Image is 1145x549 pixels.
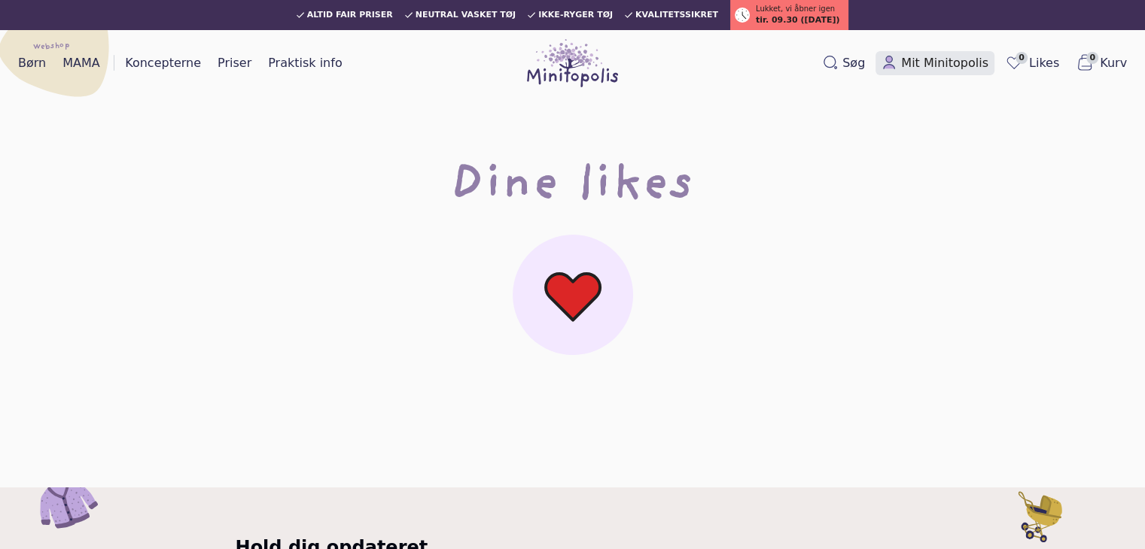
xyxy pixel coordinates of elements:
span: Lukket, vi åbner igen [756,3,835,14]
span: Neutral vasket tøj [416,11,516,20]
a: Mit Minitopolis [875,51,994,75]
a: Priser [212,51,257,75]
a: Praktisk info [262,51,348,75]
a: MAMA [56,51,106,75]
span: tir. 09.30 ([DATE]) [756,14,839,27]
span: Ikke-ryger tøj [538,11,613,20]
span: Søg [842,54,865,72]
span: Kvalitetssikret [635,11,718,20]
a: Børn [12,51,52,75]
a: Koncepterne [119,51,207,75]
span: 0 [1086,52,1098,64]
span: Kurv [1100,54,1127,72]
h1: Dine likes [452,162,693,211]
span: Likes [1029,54,1059,72]
span: Altid fair priser [307,11,393,20]
span: Mit Minitopolis [901,54,988,72]
img: Minitopolis logo [527,39,619,87]
button: Søg [817,51,871,75]
span: 0 [1016,52,1028,64]
a: 0Likes [999,50,1065,76]
button: 0Kurv [1070,50,1133,76]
